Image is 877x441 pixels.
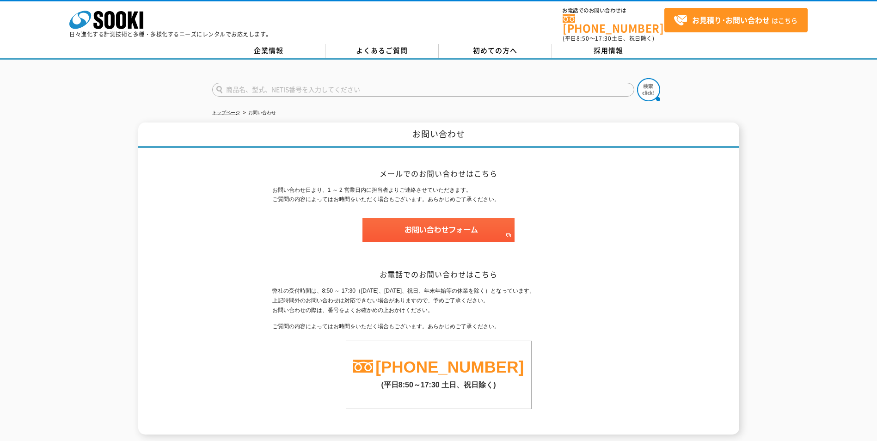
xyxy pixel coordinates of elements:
[362,218,515,242] img: お問い合わせフォーム
[375,358,524,376] a: [PHONE_NUMBER]
[473,45,517,55] span: 初めての方へ
[212,110,240,115] a: トップページ
[272,322,605,331] p: ご質問の内容によってはお時間をいただく場合もございます。あらかじめご了承ください。
[439,44,552,58] a: 初めての方へ
[692,14,770,25] strong: お見積り･お問い合わせ
[346,376,531,390] p: (平日8:50～17:30 土日、祝日除く)
[212,44,325,58] a: 企業情報
[69,31,272,37] p: 日々進化する計測技術と多種・多様化するニーズにレンタルでお応えします。
[138,122,739,148] h1: お問い合わせ
[576,34,589,43] span: 8:50
[637,78,660,101] img: btn_search.png
[272,286,605,315] p: 弊社の受付時間は、8:50 ～ 17:30（[DATE]、[DATE]、祝日、年末年始等の休業を除く）となっています。 上記時間外のお問い合わせは対応できない場合がありますので、予めご了承くださ...
[595,34,612,43] span: 17:30
[325,44,439,58] a: よくあるご質問
[563,14,664,33] a: [PHONE_NUMBER]
[362,233,515,240] a: お問い合わせフォーム
[563,8,664,13] span: お電話でのお問い合わせは
[272,169,605,178] h2: メールでのお問い合わせはこちら
[563,34,654,43] span: (平日 ～ 土日、祝日除く)
[552,44,665,58] a: 採用情報
[272,185,605,205] p: お問い合わせ日より、1 ～ 2 営業日内に担当者よりご連絡させていただきます。 ご質問の内容によってはお時間をいただく場合もございます。あらかじめご了承ください。
[272,269,605,279] h2: お電話でのお問い合わせはこちら
[664,8,808,32] a: お見積り･お問い合わせはこちら
[674,13,797,27] span: はこちら
[241,108,276,118] li: お問い合わせ
[212,83,634,97] input: 商品名、型式、NETIS番号を入力してください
